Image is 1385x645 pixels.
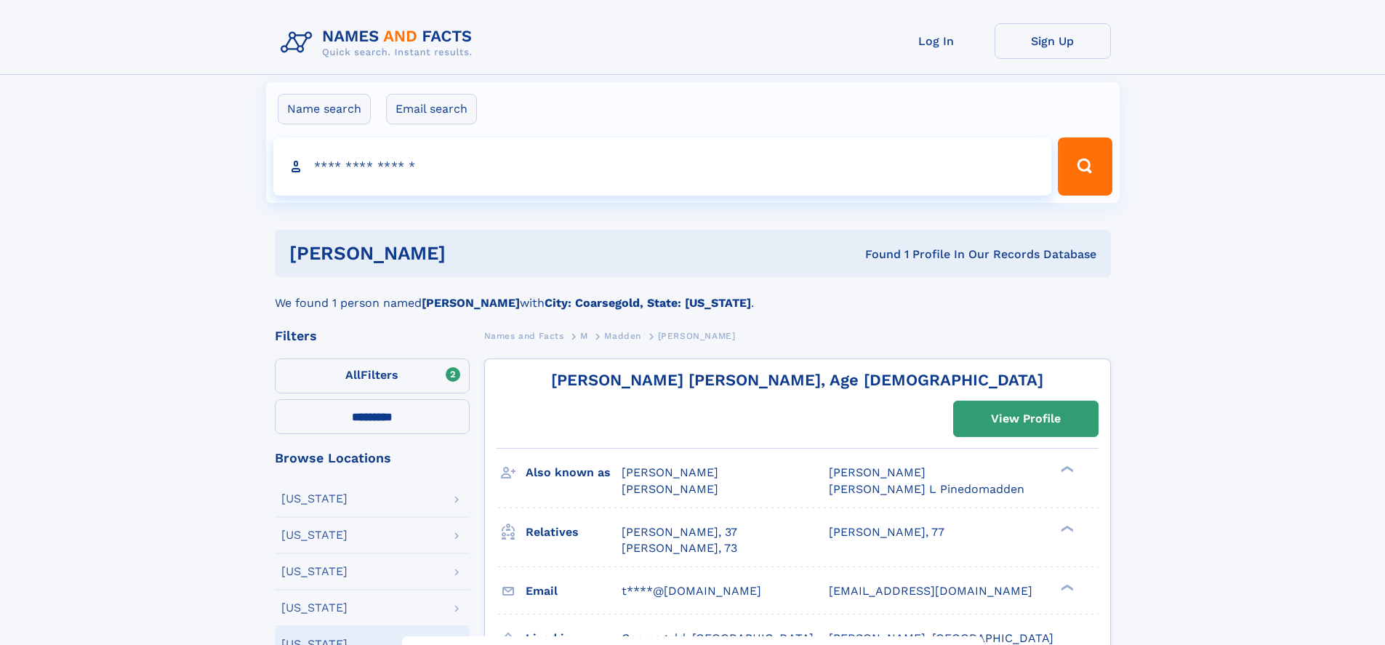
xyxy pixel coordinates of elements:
span: [PERSON_NAME] [622,465,718,479]
a: M [580,326,588,345]
b: City: Coarsegold, State: [US_STATE] [545,296,751,310]
div: Browse Locations [275,452,470,465]
div: [US_STATE] [281,529,348,541]
span: [PERSON_NAME] [829,465,926,479]
span: [PERSON_NAME] L Pinedomadden [829,482,1024,496]
a: [PERSON_NAME], 73 [622,540,737,556]
label: Filters [275,358,470,393]
h1: [PERSON_NAME] [289,244,656,263]
img: Logo Names and Facts [275,23,484,63]
label: Email search [386,94,477,124]
a: Madden [604,326,641,345]
div: [US_STATE] [281,493,348,505]
span: [PERSON_NAME] [658,331,736,341]
span: [EMAIL_ADDRESS][DOMAIN_NAME] [829,584,1032,598]
div: ❯ [1057,582,1075,592]
button: Search Button [1058,137,1112,196]
a: [PERSON_NAME], 37 [622,524,737,540]
span: All [345,368,361,382]
a: [PERSON_NAME], 77 [829,524,944,540]
div: Filters [275,329,470,342]
a: [PERSON_NAME] [PERSON_NAME], Age [DEMOGRAPHIC_DATA] [551,371,1043,389]
h3: Also known as [526,460,622,485]
div: We found 1 person named with . [275,277,1111,312]
a: Names and Facts [484,326,564,345]
span: [PERSON_NAME] [622,482,718,496]
div: [US_STATE] [281,602,348,614]
b: [PERSON_NAME] [422,296,520,310]
span: Coarsegold, [GEOGRAPHIC_DATA] [622,631,814,645]
div: ❯ [1057,524,1075,533]
a: Sign Up [995,23,1111,59]
a: View Profile [954,401,1098,436]
span: Madden [604,331,641,341]
div: Found 1 Profile In Our Records Database [655,247,1096,263]
div: ❯ [1057,465,1075,474]
div: View Profile [991,402,1061,436]
a: Log In [878,23,995,59]
input: search input [273,137,1052,196]
h3: Relatives [526,520,622,545]
span: M [580,331,588,341]
label: Name search [278,94,371,124]
h3: Email [526,579,622,604]
div: [US_STATE] [281,566,348,577]
span: [PERSON_NAME], [GEOGRAPHIC_DATA] [829,631,1053,645]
